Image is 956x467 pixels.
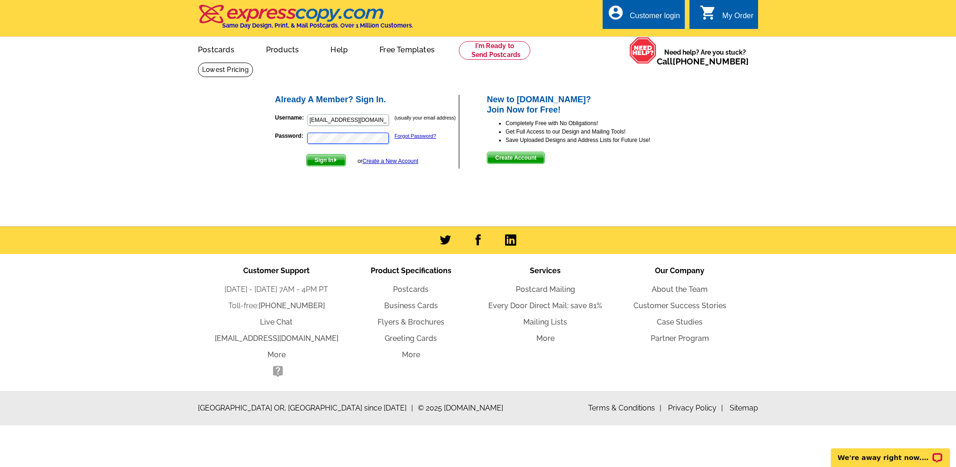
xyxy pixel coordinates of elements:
div: My Order [722,12,753,25]
a: Same Day Design, Print, & Mail Postcards. Over 1 Million Customers. [198,11,413,29]
a: Free Templates [365,38,450,60]
span: Services [530,266,561,275]
a: Postcards [183,38,249,60]
li: Completely Free with No Obligations! [506,119,682,127]
a: More [267,350,286,359]
a: Create a New Account [363,158,418,164]
span: Customer Support [243,266,309,275]
a: Live Chat [260,318,293,326]
a: Every Door Direct Mail: save 81% [488,301,602,310]
a: shopping_cart My Order [700,10,753,22]
h4: Same Day Design, Print, & Mail Postcards. Over 1 Million Customers. [222,22,413,29]
img: button-next-arrow-white.png [333,158,337,162]
label: Username: [275,113,306,122]
button: Sign In [306,154,346,166]
a: About the Team [652,285,708,294]
a: Greeting Cards [385,334,437,343]
a: Postcards [393,285,429,294]
li: Save Uploaded Designs and Address Lists for Future Use! [506,136,682,144]
i: shopping_cart [700,4,717,21]
a: Postcard Mailing [516,285,575,294]
a: Privacy Policy [668,403,723,412]
a: Products [251,38,314,60]
a: Terms & Conditions [588,403,661,412]
div: or [358,157,418,165]
h2: Already A Member? Sign In. [275,95,458,105]
span: © 2025 [DOMAIN_NAME] [418,403,503,414]
li: Toll-free: [209,300,344,311]
h2: New to [DOMAIN_NAME]? Join Now for Free! [487,95,682,115]
span: [GEOGRAPHIC_DATA] OR, [GEOGRAPHIC_DATA] since [DATE] [198,403,413,414]
a: [EMAIL_ADDRESS][DOMAIN_NAME] [215,334,338,343]
span: Call [657,57,749,66]
div: Customer login [630,12,680,25]
a: Flyers & Brochures [378,318,444,326]
a: Forgot Password? [394,133,436,139]
a: Partner Program [651,334,709,343]
small: (usually your email address) [394,115,456,120]
span: Need help? Are you stuck? [657,48,753,66]
a: Business Cards [384,301,438,310]
a: account_circle Customer login [607,10,680,22]
a: [PHONE_NUMBER] [259,301,325,310]
iframe: LiveChat chat widget [825,438,956,467]
li: Get Full Access to our Design and Mailing Tools! [506,127,682,136]
a: Help [316,38,363,60]
label: Password: [275,132,306,140]
span: Product Specifications [371,266,451,275]
button: Create Account [487,152,545,164]
a: [PHONE_NUMBER] [673,57,749,66]
a: Mailing Lists [523,318,567,326]
a: Case Studies [657,318,703,326]
a: More [402,350,420,359]
li: [DATE] - [DATE] 7AM - 4PM PT [209,284,344,295]
img: help [629,37,657,64]
i: account_circle [607,4,624,21]
a: Customer Success Stories [633,301,726,310]
span: Our Company [655,266,704,275]
a: Sitemap [730,403,758,412]
span: Create Account [487,152,544,163]
span: Sign In [307,155,345,166]
a: More [536,334,555,343]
